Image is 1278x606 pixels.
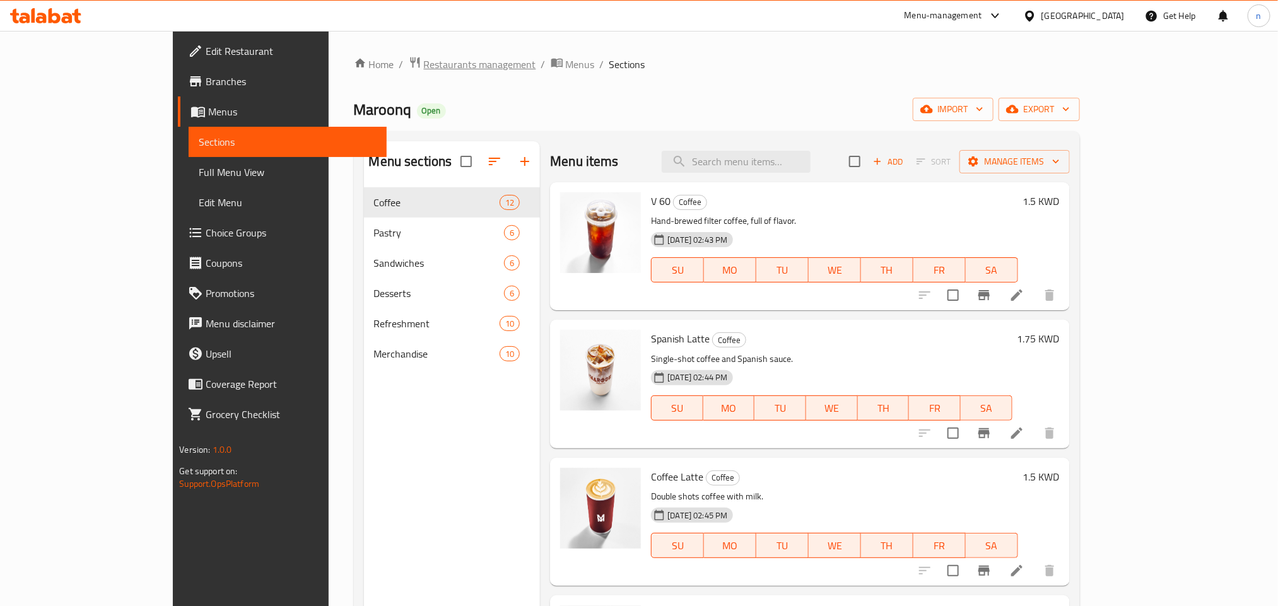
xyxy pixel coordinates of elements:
span: export [1009,102,1070,117]
span: MO [709,537,751,555]
span: Spanish Latte [651,329,710,348]
span: Promotions [206,286,376,301]
button: TU [756,533,809,558]
span: TU [761,537,804,555]
p: Hand-brewed filter coffee, full of flavor. [651,213,1017,229]
span: TH [863,399,905,417]
li: / [600,57,604,72]
button: SA [966,257,1018,283]
button: delete [1035,280,1065,310]
span: SA [966,399,1007,417]
button: WE [809,257,861,283]
p: Single-shot coffee and Spanish sauce. [651,351,1012,367]
button: SU [651,533,704,558]
span: [DATE] 02:44 PM [662,371,732,383]
span: SU [657,399,698,417]
div: items [500,195,520,210]
div: items [504,255,520,271]
span: Restaurants management [424,57,536,72]
button: import [913,98,994,121]
div: Coffee [712,332,746,347]
div: Open [417,103,446,119]
button: Branch-specific-item [969,280,999,310]
button: SA [966,533,1018,558]
span: [DATE] 02:43 PM [662,234,732,246]
span: Select section [841,148,868,175]
span: SA [971,537,1013,555]
span: TH [866,261,908,279]
span: 6 [505,227,519,239]
span: Edit Restaurant [206,44,376,59]
span: Open [417,105,446,116]
li: / [541,57,546,72]
span: import [923,102,983,117]
a: Menu disclaimer [178,308,386,339]
h6: 1.5 KWD [1023,468,1060,486]
input: search [662,151,811,173]
span: Manage items [970,154,1060,170]
a: Sections [189,127,386,157]
button: TH [861,533,913,558]
div: Merchandise [374,346,500,361]
a: Coverage Report [178,369,386,399]
img: Coffee Latte [560,468,641,549]
h2: Menu items [550,152,619,171]
div: Coffee [673,195,707,210]
button: TH [861,257,913,283]
span: Branches [206,74,376,89]
a: Edit Menu [189,187,386,218]
a: Edit Restaurant [178,36,386,66]
button: Manage items [959,150,1070,173]
a: Menus [178,96,386,127]
span: Coverage Report [206,376,376,392]
span: FR [918,537,961,555]
span: Pastry [374,225,505,240]
div: items [504,225,520,240]
span: FR [914,399,956,417]
h6: 1.5 KWD [1023,192,1060,210]
a: Edit menu item [1009,426,1024,441]
span: Version: [179,441,210,458]
span: Select to update [940,420,966,446]
a: Promotions [178,278,386,308]
div: items [504,286,520,301]
span: 1.0.0 [213,441,232,458]
a: Upsell [178,339,386,369]
button: WE [806,395,858,421]
a: Edit menu item [1009,288,1024,303]
button: Branch-specific-item [969,556,999,586]
span: Coffee [374,195,500,210]
span: Menus [566,57,595,72]
img: Spanish Latte [560,330,641,411]
span: TU [759,399,801,417]
div: Coffee12 [364,187,541,218]
span: TH [866,537,908,555]
span: Refreshment [374,316,500,331]
li: / [399,57,404,72]
span: Upsell [206,346,376,361]
h6: 1.75 KWD [1017,330,1060,347]
button: Add section [510,146,540,177]
p: Double shots coffee with milk. [651,489,1017,504]
button: Add [868,152,908,172]
button: export [999,98,1080,121]
button: MO [703,395,755,421]
span: Desserts [374,286,505,301]
a: Support.OpsPlatform [179,475,259,492]
span: FR [918,261,961,279]
a: Menus [551,56,595,73]
button: SA [961,395,1012,421]
span: MO [708,399,750,417]
span: TU [761,261,804,279]
span: Grocery Checklist [206,407,376,422]
span: n [1257,9,1262,23]
div: Refreshment10 [364,308,541,339]
span: Edit Menu [199,195,376,210]
div: Merchandise10 [364,339,541,369]
span: Coffee [713,333,746,347]
span: SU [657,537,699,555]
button: SU [651,395,703,421]
span: 6 [505,257,519,269]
